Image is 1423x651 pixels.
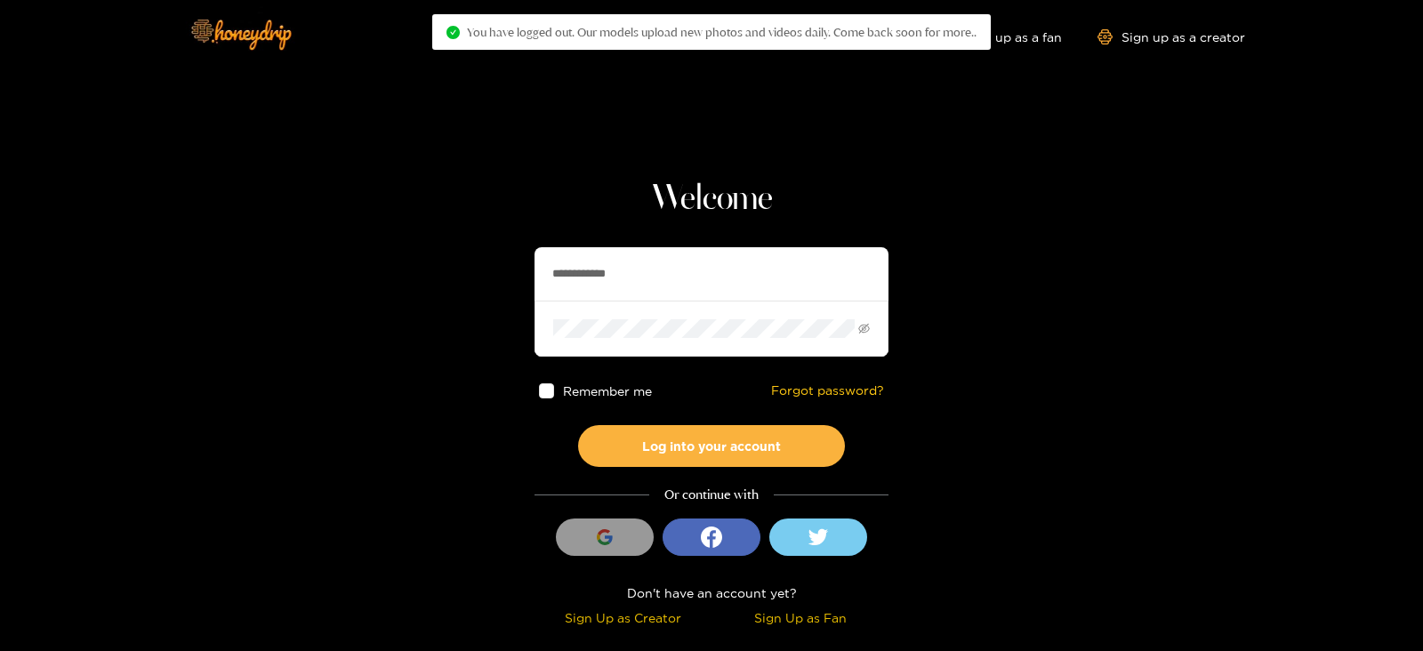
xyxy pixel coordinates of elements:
div: Don't have an account yet? [535,583,888,603]
button: Log into your account [578,425,845,467]
span: check-circle [446,26,460,39]
a: Sign up as a fan [940,29,1062,44]
div: Sign Up as Fan [716,607,884,628]
span: You have logged out. Our models upload new photos and videos daily. Come back soon for more.. [467,25,977,39]
span: Remember me [563,384,652,398]
span: eye-invisible [858,323,870,334]
div: Sign Up as Creator [539,607,707,628]
a: Sign up as a creator [1097,29,1245,44]
div: Or continue with [535,485,888,505]
h1: Welcome [535,178,888,221]
a: Forgot password? [771,383,884,398]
